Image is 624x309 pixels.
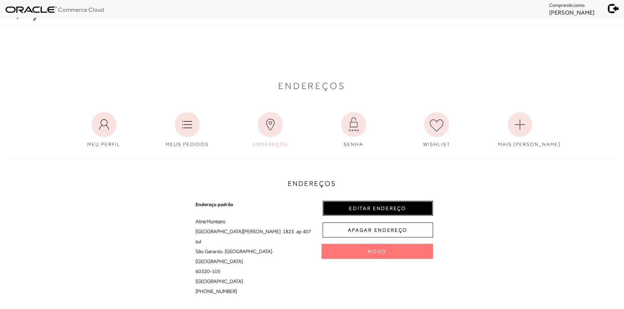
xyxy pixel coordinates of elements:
[326,109,381,152] a: SENHA
[58,6,104,13] span: Commerce Cloud
[278,82,345,90] span: Endereços
[498,141,561,147] span: MAIS [PERSON_NAME]
[196,288,237,294] span: [PHONE_NUMBER]
[423,141,451,147] span: WISHLIST
[283,229,295,234] span: 1823
[196,219,206,224] span: Aline
[409,109,464,152] a: WISHLIST
[160,109,215,152] a: MEUS PEDIDOS
[77,109,131,152] a: MEU PERFIL
[196,229,281,234] span: [GEOGRAPHIC_DATA][PERSON_NAME]
[196,278,243,284] span: [GEOGRAPHIC_DATA]
[196,248,223,254] span: São Gerardo
[323,201,433,216] button: EDITAR ENDEREÇO
[243,109,298,152] a: ENDEREÇOS
[322,244,433,259] button: Novo
[87,141,120,147] span: MEU PERFIL
[196,268,221,274] span: 60320-105
[196,201,312,208] span: Endereço padrão
[253,141,288,147] span: ENDEREÇOS
[207,219,226,224] span: Monteiro
[493,109,547,152] a: MAIS [PERSON_NAME]
[549,9,594,16] span: [PERSON_NAME]
[225,248,272,254] span: [GEOGRAPHIC_DATA]
[323,222,433,237] button: APAGAR ENDEREÇO
[5,6,57,13] img: oracle_logo.svg
[344,141,363,147] span: SENHA
[549,2,584,8] span: Comprando como
[191,201,312,296] address: , , , -
[368,248,386,255] span: Novo
[11,179,613,189] h3: Endereços
[166,141,209,147] span: MEUS PEDIDOS
[196,258,243,264] span: [GEOGRAPHIC_DATA]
